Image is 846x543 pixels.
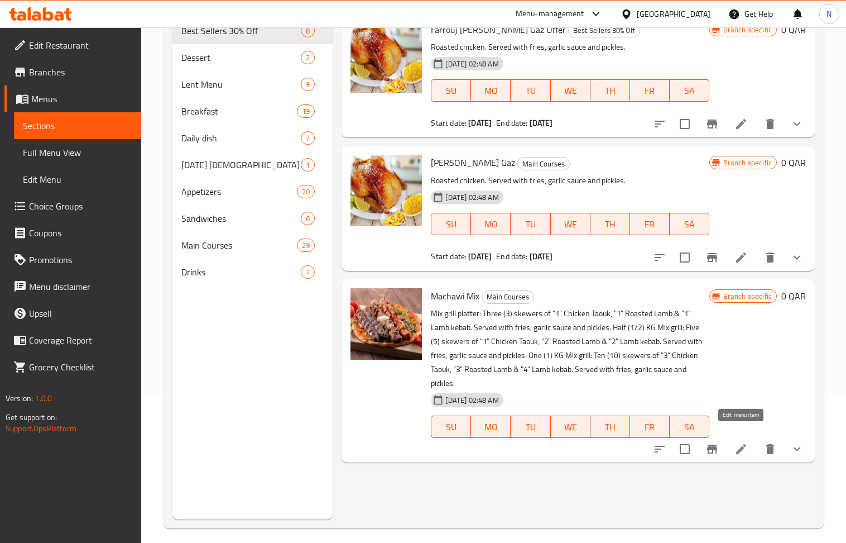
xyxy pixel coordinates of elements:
span: MO [475,83,506,99]
span: SU [436,83,467,99]
span: Grocery Checklist [29,360,132,374]
a: Support.OpsPlatform [6,421,76,436]
a: Upsell [4,300,141,327]
span: N [826,8,831,20]
div: Main Courses29 [172,232,333,259]
span: Sandwiches [181,212,301,225]
b: [DATE] [468,249,492,264]
span: SA [674,216,705,232]
button: MO [471,416,511,438]
button: SU [431,79,471,102]
span: [DATE] 02:48 AM [441,59,503,69]
nav: Menu sections [172,13,333,290]
div: Appetizers [181,185,297,198]
span: Start date: [431,116,467,130]
span: Main Courses [181,239,297,252]
button: TH [590,213,630,235]
span: Daily dish [181,131,301,145]
h6: 0 QAR [781,288,806,304]
span: [DATE] 02:48 AM [441,192,503,203]
span: TH [595,83,626,99]
button: SA [670,79,709,102]
div: items [297,239,315,252]
span: TH [595,216,626,232]
button: FR [630,213,670,235]
span: Branch specific [719,25,776,35]
a: Grocery Checklist [4,354,141,380]
div: items [301,158,315,172]
span: Branch specific [719,158,776,168]
span: Branch specific [719,291,776,302]
span: TU [515,83,546,99]
div: Menu-management [516,7,584,21]
span: Upsell [29,307,132,320]
div: Lent Menu [181,78,301,91]
span: [DATE] 02:48 AM [441,395,503,406]
button: delete [757,436,783,463]
div: items [301,24,315,37]
span: TU [515,419,546,435]
div: Appetizers20 [172,178,333,205]
span: FR [634,419,665,435]
span: Select to update [673,112,696,136]
div: Best Sellers 30% Off8 [172,17,333,44]
b: [DATE] [530,116,553,130]
button: TH [590,79,630,102]
a: Menus [4,85,141,112]
span: Menus [31,92,132,106]
span: Choice Groups [29,199,132,213]
span: Dessert [181,51,301,64]
span: Farrouj [PERSON_NAME] Gaz Offer [431,21,566,38]
span: 1 [301,160,314,170]
button: WE [551,416,590,438]
button: TU [511,213,550,235]
span: Version: [6,391,33,406]
button: WE [551,213,590,235]
b: [DATE] [530,249,553,264]
button: TH [590,416,630,438]
span: End date: [496,116,527,130]
a: Edit menu item [734,251,748,264]
div: items [301,131,315,145]
button: MO [471,213,511,235]
div: Breakfast19 [172,98,333,125]
span: Full Menu View [23,146,132,159]
p: Roasted chicken. Served with fries, garlic sauce and pickles. [431,174,709,188]
a: Edit Restaurant [4,32,141,59]
span: TU [515,216,546,232]
button: TU [511,416,550,438]
a: Coverage Report [4,327,141,354]
span: Coupons [29,226,132,240]
button: show more [783,436,810,463]
button: FR [630,416,670,438]
span: Coverage Report [29,334,132,347]
a: Choice Groups [4,193,141,220]
span: Start date: [431,249,467,264]
span: Best Sellers 30% Off [569,24,640,37]
span: 2 [301,53,314,63]
span: [DATE] [DEMOGRAPHIC_DATA] [181,158,301,172]
button: FR [630,79,670,102]
button: SU [431,416,471,438]
span: Main Courses [518,158,569,170]
div: items [301,51,315,64]
a: Menu disclaimer [4,273,141,300]
span: FR [634,83,665,99]
span: Branches [29,65,132,79]
span: Machawi Mix [431,288,479,304]
span: SU [436,216,467,232]
svg: Show Choices [790,117,804,131]
svg: Show Choices [790,251,804,264]
button: sort-choices [646,111,673,137]
button: Branch-specific-item [699,111,725,137]
button: WE [551,79,590,102]
img: Machawi Mix [350,288,422,360]
div: Lent Menu9 [172,71,333,98]
span: WE [555,83,586,99]
span: Breakfast [181,104,297,118]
